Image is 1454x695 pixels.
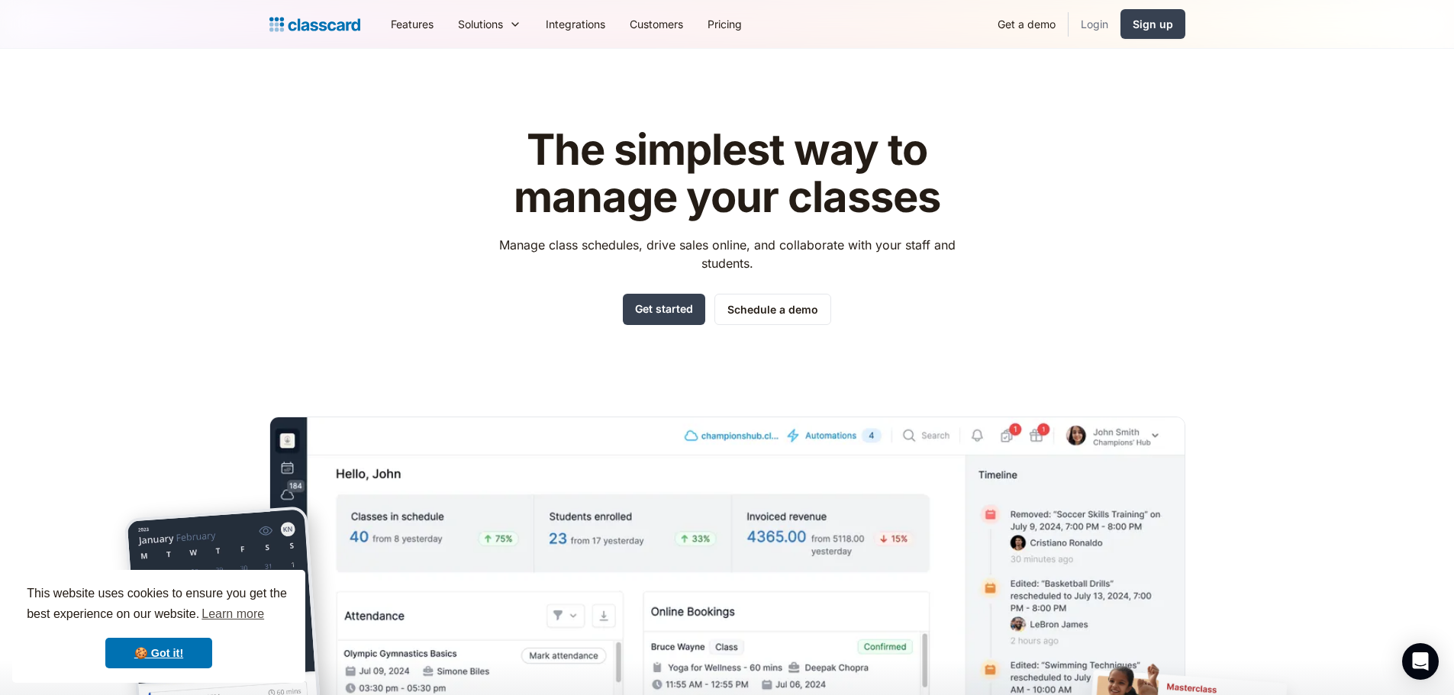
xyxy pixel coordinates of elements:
[27,584,291,626] span: This website uses cookies to ensure you get the best experience on our website.
[199,603,266,626] a: learn more about cookies
[379,7,446,41] a: Features
[714,294,831,325] a: Schedule a demo
[1120,9,1185,39] a: Sign up
[446,7,534,41] div: Solutions
[985,7,1068,41] a: Get a demo
[617,7,695,41] a: Customers
[695,7,754,41] a: Pricing
[1069,7,1120,41] a: Login
[269,14,360,35] a: home
[12,570,305,683] div: cookieconsent
[1133,16,1173,32] div: Sign up
[485,236,969,272] p: Manage class schedules, drive sales online, and collaborate with your staff and students.
[105,638,212,668] a: dismiss cookie message
[485,127,969,220] h1: The simplest way to manage your classes
[623,294,705,325] a: Get started
[1402,643,1439,680] div: Open Intercom Messenger
[458,16,503,32] div: Solutions
[534,7,617,41] a: Integrations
